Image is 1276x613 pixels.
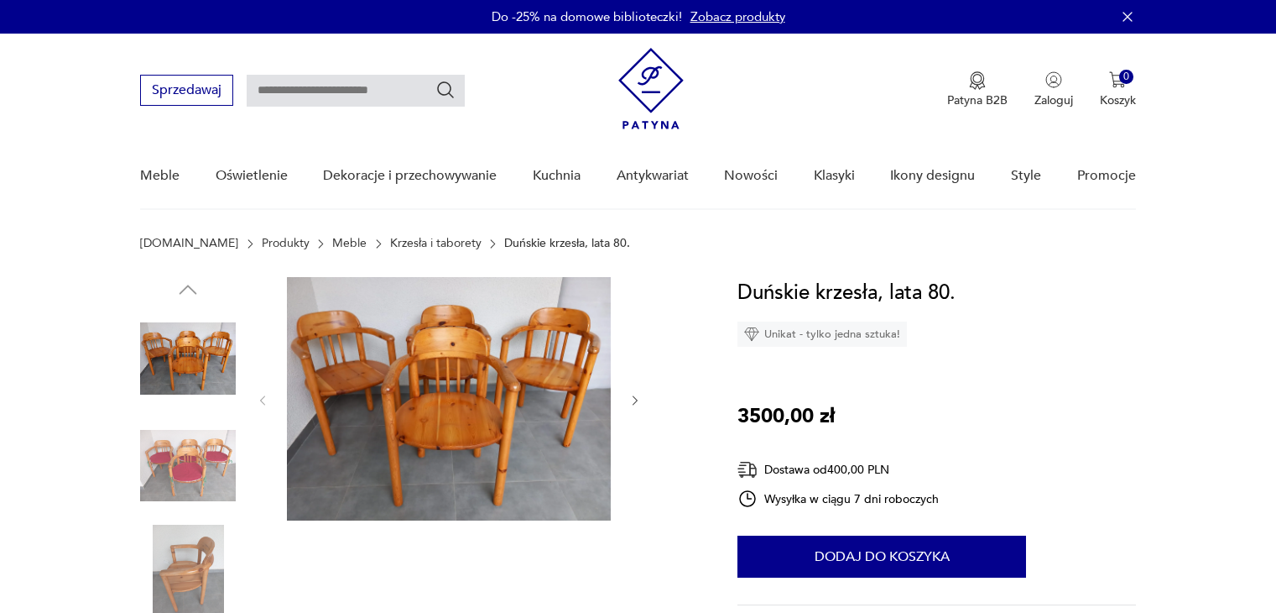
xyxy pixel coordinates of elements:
a: Meble [332,237,367,250]
p: Zaloguj [1034,92,1073,108]
button: Patyna B2B [947,71,1008,108]
a: Produkty [262,237,310,250]
img: Zdjęcie produktu Duńskie krzesła, lata 80. [140,418,236,514]
img: Zdjęcie produktu Duńskie krzesła, lata 80. [140,311,236,406]
a: [DOMAIN_NAME] [140,237,238,250]
div: Wysyłka w ciągu 7 dni roboczych [737,489,939,509]
a: Dekoracje i przechowywanie [323,144,497,208]
p: Patyna B2B [947,92,1008,108]
img: Ikona medalu [969,71,986,90]
a: Meble [140,144,180,208]
a: Style [1011,144,1041,208]
a: Sprzedawaj [140,86,233,97]
img: Ikona diamentu [744,327,759,342]
a: Zobacz produkty [690,8,785,25]
a: Ikona medaluPatyna B2B [947,71,1008,108]
a: Krzesła i taborety [390,237,482,250]
a: Antykwariat [617,144,689,208]
h1: Duńskie krzesła, lata 80. [737,277,956,309]
p: Do -25% na domowe biblioteczki! [492,8,682,25]
div: Dostawa od 400,00 PLN [737,459,939,480]
a: Oświetlenie [216,144,288,208]
a: Ikony designu [890,144,975,208]
p: Duńskie krzesła, lata 80. [504,237,630,250]
div: Unikat - tylko jedna sztuka! [737,322,907,347]
div: 0 [1119,70,1133,84]
img: Patyna - sklep z meblami i dekoracjami vintage [618,48,684,129]
button: Zaloguj [1034,71,1073,108]
a: Promocje [1077,144,1136,208]
a: Nowości [724,144,778,208]
img: Ikona koszyka [1109,71,1126,88]
img: Ikona dostawy [737,459,758,480]
a: Klasyki [814,144,855,208]
button: Szukaj [435,80,456,100]
p: Koszyk [1100,92,1136,108]
img: Zdjęcie produktu Duńskie krzesła, lata 80. [287,277,611,521]
button: Sprzedawaj [140,75,233,106]
button: 0Koszyk [1100,71,1136,108]
img: Ikonka użytkownika [1045,71,1062,88]
a: Kuchnia [533,144,581,208]
button: Dodaj do koszyka [737,536,1026,578]
p: 3500,00 zł [737,401,835,432]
